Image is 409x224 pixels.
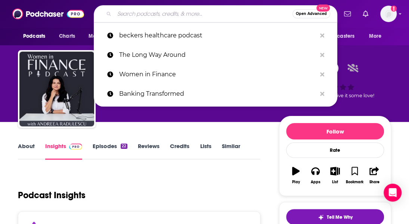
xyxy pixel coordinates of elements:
[325,162,345,189] button: List
[286,142,384,158] div: Rate
[391,6,397,12] svg: Add a profile image
[19,52,94,126] img: Women in Finance
[12,7,84,21] img: Podchaser - Follow, Share and Rate Podcasts
[94,45,337,65] a: The Long Way Around
[59,31,75,42] span: Charts
[365,162,384,189] button: Share
[364,29,391,43] button: open menu
[89,31,115,42] span: Monitoring
[119,45,316,65] p: The Long Way Around
[54,29,80,43] a: Charts
[18,142,35,160] a: About
[23,31,45,42] span: Podcasts
[380,6,397,22] span: Logged in as gmalloy
[332,180,338,184] div: List
[318,214,324,220] img: tell me why sparkle
[296,12,327,16] span: Open Advanced
[94,5,337,22] div: Search podcasts, credits, & more...
[18,190,86,201] h1: Podcast Insights
[341,7,354,20] a: Show notifications dropdown
[170,142,189,160] a: Credits
[316,4,330,12] span: New
[69,144,82,150] img: Podchaser Pro
[200,142,211,160] a: Lists
[121,144,127,149] div: 22
[93,142,127,160] a: Episodes22
[286,162,306,189] button: Play
[369,180,379,184] div: Share
[314,29,365,43] button: open menu
[327,214,353,220] span: Tell Me Why
[45,142,82,160] a: InsightsPodchaser Pro
[346,180,363,184] div: Bookmark
[94,26,337,45] a: beckers healthcare podcast
[94,65,337,84] a: Women in Finance
[138,142,159,160] a: Reviews
[360,7,371,20] a: Show notifications dropdown
[18,29,55,43] button: open menu
[311,180,320,184] div: Apps
[369,31,382,42] span: More
[119,26,316,45] p: beckers healthcare podcast
[83,29,125,43] button: open menu
[114,8,292,20] input: Search podcasts, credits, & more...
[380,6,397,22] button: Show profile menu
[221,142,240,160] a: Similar
[345,162,364,189] button: Bookmark
[306,162,325,189] button: Apps
[380,6,397,22] img: User Profile
[119,65,316,84] p: Women in Finance
[292,9,330,18] button: Open AdvancedNew
[94,84,337,104] a: Banking Transformed
[384,184,402,202] div: Open Intercom Messenger
[119,84,316,104] p: Banking Transformed
[292,180,300,184] div: Play
[286,123,384,139] button: Follow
